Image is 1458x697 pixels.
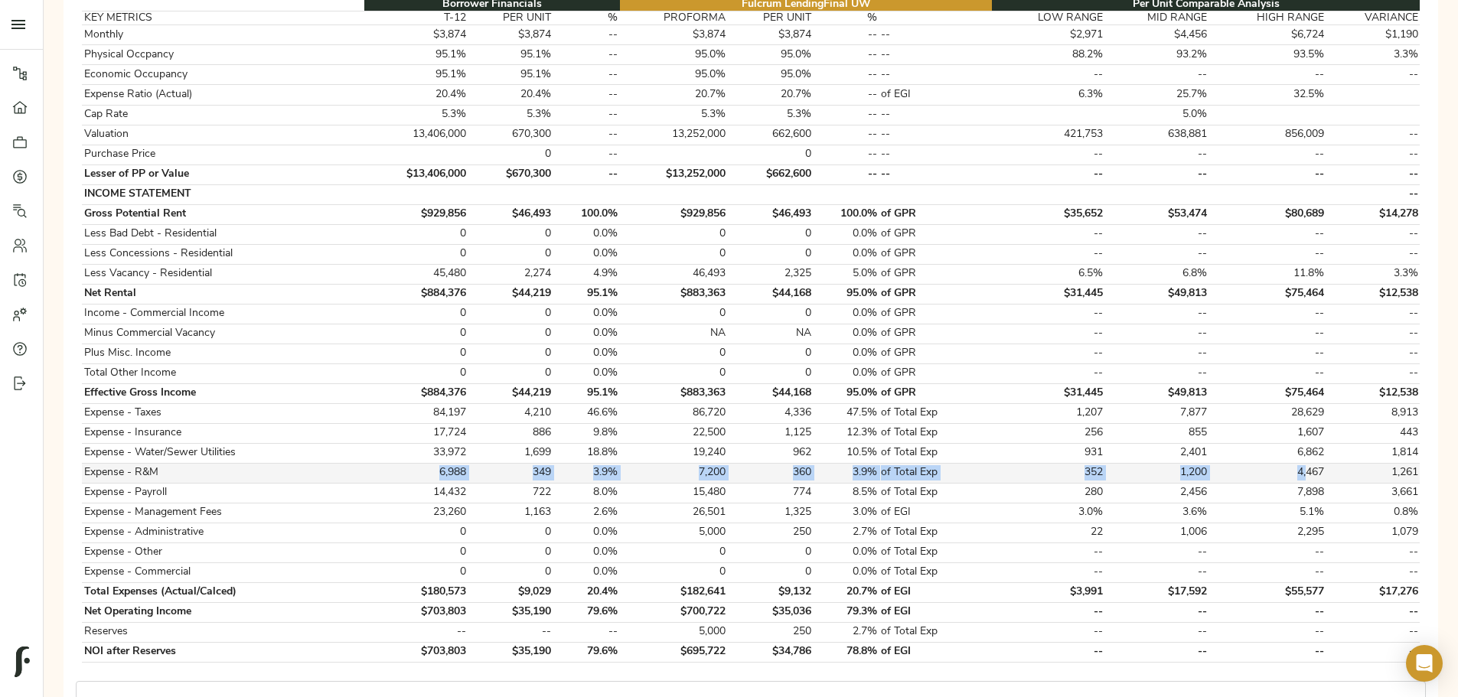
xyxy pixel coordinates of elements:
[620,244,728,264] td: 0
[992,383,1104,403] td: $31,445
[468,403,553,423] td: 4,210
[468,45,553,65] td: 95.1%
[992,264,1104,284] td: 6.5%
[1105,304,1209,324] td: --
[82,284,364,304] td: Net Rental
[82,443,364,463] td: Expense - Water/Sewer Utilities
[1209,284,1326,304] td: $75,464
[1326,443,1420,463] td: 1,814
[82,145,364,164] td: Purchase Price
[1209,45,1326,65] td: 93.5%
[1105,145,1209,164] td: --
[728,105,813,125] td: 5.3%
[992,244,1104,264] td: --
[1209,403,1326,423] td: 28,629
[728,164,813,184] td: $662,600
[1326,244,1420,264] td: --
[468,85,553,105] td: 20.4%
[553,304,620,324] td: 0.0%
[468,145,553,164] td: 0
[620,483,728,503] td: 15,480
[82,105,364,125] td: Cap Rate
[364,11,468,25] th: T-12
[468,463,553,483] td: 349
[82,125,364,145] td: Valuation
[813,244,879,264] td: 0.0%
[879,85,992,105] td: of EGI
[82,463,364,483] td: Expense - R&M
[82,363,364,383] td: Total Other Income
[82,65,364,85] td: Economic Occupancy
[728,145,813,164] td: 0
[1105,164,1209,184] td: --
[813,383,879,403] td: 95.0%
[1209,244,1326,264] td: --
[1326,145,1420,164] td: --
[364,125,468,145] td: 13,406,000
[813,403,879,423] td: 47.5%
[879,443,992,463] td: of Total Exp
[879,423,992,443] td: of Total Exp
[879,483,992,503] td: of Total Exp
[1326,204,1420,224] td: $14,278
[728,423,813,443] td: 1,125
[1326,403,1420,423] td: 8,913
[1105,204,1209,224] td: $53,474
[813,204,879,224] td: 100.0%
[82,25,364,45] td: Monthly
[364,284,468,304] td: $884,376
[1209,11,1326,25] th: HIGH RANGE
[879,244,992,264] td: of GPR
[992,284,1104,304] td: $31,445
[468,483,553,503] td: 722
[1406,645,1443,682] div: Open Intercom Messenger
[1105,224,1209,244] td: --
[728,204,813,224] td: $46,493
[468,125,553,145] td: 670,300
[813,363,879,383] td: 0.0%
[1209,204,1326,224] td: $80,689
[364,503,468,523] td: 23,260
[992,324,1104,344] td: --
[468,284,553,304] td: $44,219
[553,284,620,304] td: 95.1%
[813,324,879,344] td: 0.0%
[620,383,728,403] td: $883,363
[1105,443,1209,463] td: 2,401
[879,25,992,45] td: --
[728,45,813,65] td: 95.0%
[879,164,992,184] td: --
[813,164,879,184] td: --
[553,324,620,344] td: 0.0%
[1105,284,1209,304] td: $49,813
[620,324,728,344] td: NA
[992,483,1104,503] td: 280
[82,164,364,184] td: Lesser of PP or Value
[1209,503,1326,523] td: 5.1%
[1209,125,1326,145] td: 856,009
[468,244,553,264] td: 0
[1209,224,1326,244] td: --
[879,344,992,363] td: of GPR
[620,403,728,423] td: 86,720
[468,224,553,244] td: 0
[992,344,1104,363] td: --
[813,264,879,284] td: 5.0%
[1105,105,1209,125] td: 5.0%
[364,264,468,284] td: 45,480
[620,164,728,184] td: $13,252,000
[813,224,879,244] td: 0.0%
[468,443,553,463] td: 1,699
[813,125,879,145] td: --
[1105,85,1209,105] td: 25.7%
[728,443,813,463] td: 962
[553,85,620,105] td: --
[728,463,813,483] td: 360
[879,264,992,284] td: of GPR
[992,224,1104,244] td: --
[468,11,553,25] th: PER UNIT
[1326,284,1420,304] td: $12,538
[1105,324,1209,344] td: --
[620,125,728,145] td: 13,252,000
[1209,264,1326,284] td: 11.8%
